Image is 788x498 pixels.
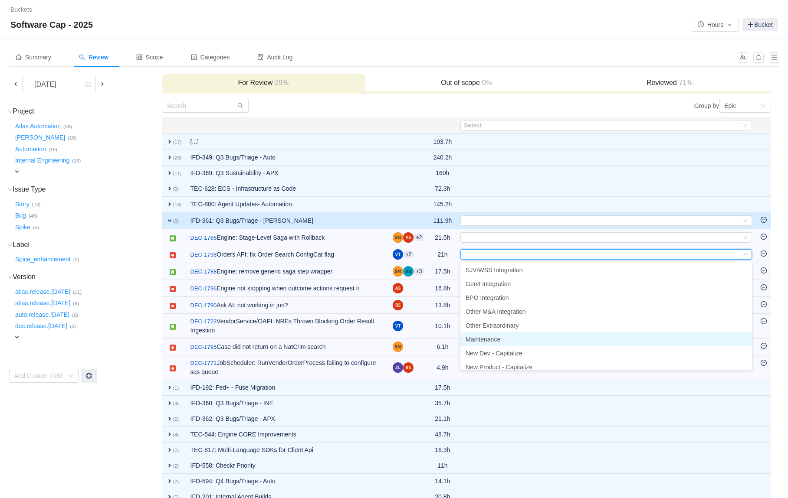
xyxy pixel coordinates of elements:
[16,54,22,60] i: icon: home
[429,339,456,355] td: 6.1h
[169,286,176,293] img: 10303
[429,427,456,443] td: 48.7h
[166,478,173,485] span: expand
[63,124,72,129] small: (39)
[166,431,173,438] span: expand
[169,252,176,259] img: 10303
[393,249,403,260] img: VT
[429,181,456,197] td: 72.3h
[13,285,73,299] button: atlas.release.[DATE]
[429,150,456,166] td: 240.2h
[393,300,403,310] img: BS
[68,373,73,379] i: icon: down
[186,380,388,396] td: IFD-192: Fed+ - Fuse Migration
[464,121,737,130] div: Select
[466,336,500,343] span: Maintenance
[173,186,179,192] small: (3)
[173,463,179,469] small: (2)
[429,212,456,229] td: 111.9h
[73,290,82,295] small: (11)
[761,103,766,109] i: icon: down
[13,334,20,341] span: expand
[393,321,403,331] img: VT
[186,134,388,150] td: [...]
[73,257,79,262] small: (2)
[724,99,736,112] div: Epic
[403,362,414,373] img: BS
[166,400,173,407] span: expand
[190,343,217,352] a: DEC-1795
[393,283,403,293] img: AS
[466,99,771,113] div: Group by
[761,251,767,257] i: icon: minus-circle
[13,209,29,223] button: Bug
[10,18,98,32] span: Software Cap - 2025
[190,317,217,326] a: DEC-1723
[186,314,388,339] td: VendorService/OAPI: NREs Thrown Blocking Order Result Ingestion
[429,280,456,297] td: 16.8h
[169,344,176,351] img: 10303
[186,427,388,443] td: TEC-544: Engine CORE Improvements
[761,360,767,366] i: icon: minus-circle
[186,229,388,246] td: Engine: Stage-Level Saga with Rollback
[173,479,179,484] small: (2)
[393,266,403,277] img: SN
[761,267,767,273] i: icon: minus-circle
[743,252,748,258] i: icon: down
[237,103,243,109] i: icon: search
[13,142,49,156] button: Automation
[677,79,693,86] span: 71%
[743,218,748,224] i: icon: down
[186,339,388,355] td: Case did not return on a NatCrim search
[761,234,767,240] i: icon: minus-circle
[393,342,403,352] img: SN
[33,225,39,230] small: (5)
[72,312,78,318] small: (6)
[761,343,767,349] i: icon: minus-circle
[27,76,65,93] div: [DATE]
[13,253,73,267] button: Spice_enhancement
[753,52,764,63] button: icon: bell
[429,380,456,396] td: 17.5h
[136,54,163,61] span: Scope
[173,401,179,406] small: (4)
[169,365,176,372] img: 10303
[8,243,13,247] i: icon: down
[13,296,73,310] button: atlas.release.[DATE]
[480,79,492,86] span: 0%
[414,234,425,241] aui-badge: +2
[8,109,13,114] i: icon: down
[136,54,142,60] i: icon: control
[403,232,414,243] img: AS
[166,415,173,422] span: expand
[769,52,779,63] button: icon: menu
[186,297,388,314] td: Ask AI: not working in juri?
[13,154,72,168] button: Internal Engineering
[466,280,511,287] span: Gen4 Integration
[173,202,182,207] small: (16)
[429,355,456,380] td: 4.9h
[173,155,182,160] small: (23)
[166,201,173,208] span: expand
[186,181,388,197] td: TEC-628: ECS - Infrastructure as Code
[466,294,509,301] span: BPO Integration
[691,18,739,32] button: icon: clock-circleHoursicon: down
[13,241,161,249] h3: Label
[369,78,564,87] h3: Out of scope
[166,169,173,176] span: expand
[191,54,197,60] i: icon: profile
[403,251,414,258] aui-badge: +2
[273,79,289,86] span: 29%
[68,135,76,140] small: (18)
[29,213,37,218] small: (48)
[429,229,456,246] td: 21.5h
[166,185,173,192] span: expand
[466,267,523,273] span: SJV/WSS Integration
[166,446,173,453] span: expand
[8,275,13,280] i: icon: down
[169,303,176,309] img: 10303
[429,246,456,263] td: 21h
[13,197,32,211] button: Story
[169,323,176,330] img: story.svg
[186,443,388,458] td: TEC-817: Multi-Language SDKs for Client Api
